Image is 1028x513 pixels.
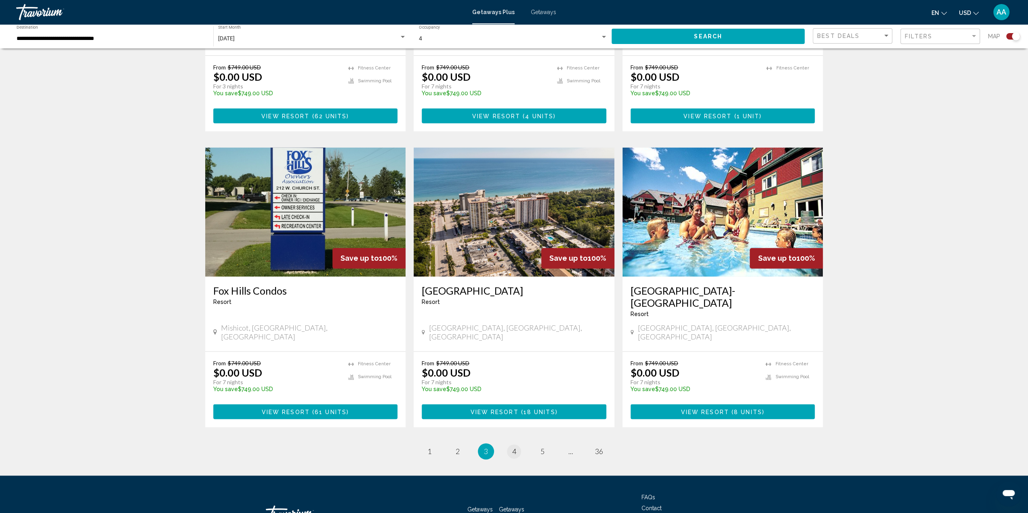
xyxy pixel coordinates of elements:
[213,404,398,419] a: View Resort(61 units)
[422,386,598,392] p: $749.00 USD
[631,108,815,123] a: View Resort(1 unit)
[205,443,823,459] ul: Pagination
[775,361,808,366] span: Fitness Center
[905,33,932,40] span: Filters
[472,9,515,15] a: Getaways Plus
[525,113,553,119] span: 4 units
[422,90,549,96] p: $749.00 USD
[429,323,606,341] span: [GEOGRAPHIC_DATA], [GEOGRAPHIC_DATA], [GEOGRAPHIC_DATA]
[520,113,556,119] span: ( )
[422,71,471,83] p: $0.00 USD
[512,447,516,456] span: 4
[638,323,815,341] span: [GEOGRAPHIC_DATA], [GEOGRAPHIC_DATA], [GEOGRAPHIC_DATA]
[540,447,544,456] span: 5
[732,113,762,119] span: ( )
[541,248,614,268] div: 100%
[422,285,606,297] h3: [GEOGRAPHIC_DATA]
[309,113,349,119] span: ( )
[213,285,398,297] a: Fox Hills Condos
[775,374,809,379] span: Swimming Pool
[631,386,758,392] p: $749.00 USD
[422,299,440,305] span: Resort
[988,31,1000,42] span: Map
[341,254,379,262] span: Save up to
[228,64,261,71] span: $749.00 USD
[959,7,979,19] button: Change currency
[213,386,341,392] p: $749.00 USD
[931,10,939,16] span: en
[261,113,309,119] span: View Resort
[567,65,599,71] span: Fitness Center
[683,113,732,119] span: View Resort
[422,108,606,123] button: View Resort(4 units)
[631,311,649,317] span: Resort
[472,113,520,119] span: View Resort
[436,64,469,71] span: $749.00 USD
[612,29,805,44] button: Search
[262,408,310,415] span: View Resort
[641,494,655,500] a: FAQs
[931,7,947,19] button: Change language
[631,90,759,96] p: $749.00 USD
[734,408,762,415] span: 8 units
[758,254,796,262] span: Save up to
[358,78,391,84] span: Swimming Pool
[422,366,471,379] p: $0.00 USD
[631,83,759,90] p: For 7 nights
[631,285,815,309] a: [GEOGRAPHIC_DATA]-[GEOGRAPHIC_DATA]
[315,408,347,415] span: 61 units
[641,505,662,511] a: Contact
[549,254,588,262] span: Save up to
[631,386,655,392] span: You save
[467,506,493,512] a: Getaways
[750,248,823,268] div: 100%
[427,447,431,456] span: 1
[900,28,980,45] button: Filter
[959,10,971,16] span: USD
[422,404,606,419] a: View Resort(18 units)
[213,379,341,386] p: For 7 nights
[622,147,823,276] img: 4915I01L.jpg
[996,481,1022,507] iframe: Button to launch messaging window
[568,447,573,456] span: ...
[694,34,722,40] span: Search
[631,404,815,419] button: View Resort(8 units)
[228,360,261,366] span: $749.00 USD
[213,90,238,96] span: You save
[531,9,556,15] a: Getaways
[422,64,434,71] span: From
[213,64,226,71] span: From
[817,33,890,40] mat-select: Sort by
[16,4,464,20] a: Travorium
[484,447,488,456] span: 3
[523,408,555,415] span: 18 units
[422,90,446,96] span: You save
[310,408,349,415] span: ( )
[645,360,678,366] span: $749.00 USD
[213,108,398,123] button: View Resort(62 units)
[631,71,679,83] p: $0.00 USD
[681,408,729,415] span: View Resort
[645,64,678,71] span: $749.00 USD
[213,90,341,96] p: $749.00 USD
[332,248,406,268] div: 100%
[631,360,643,366] span: From
[213,366,262,379] p: $0.00 USD
[358,374,391,379] span: Swimming Pool
[213,83,341,90] p: For 3 nights
[358,361,391,366] span: Fitness Center
[631,90,655,96] span: You save
[456,447,460,456] span: 2
[631,379,758,386] p: For 7 nights
[991,4,1012,21] button: User Menu
[776,65,809,71] span: Fitness Center
[213,360,226,366] span: From
[205,147,406,276] img: 1245E02X.jpg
